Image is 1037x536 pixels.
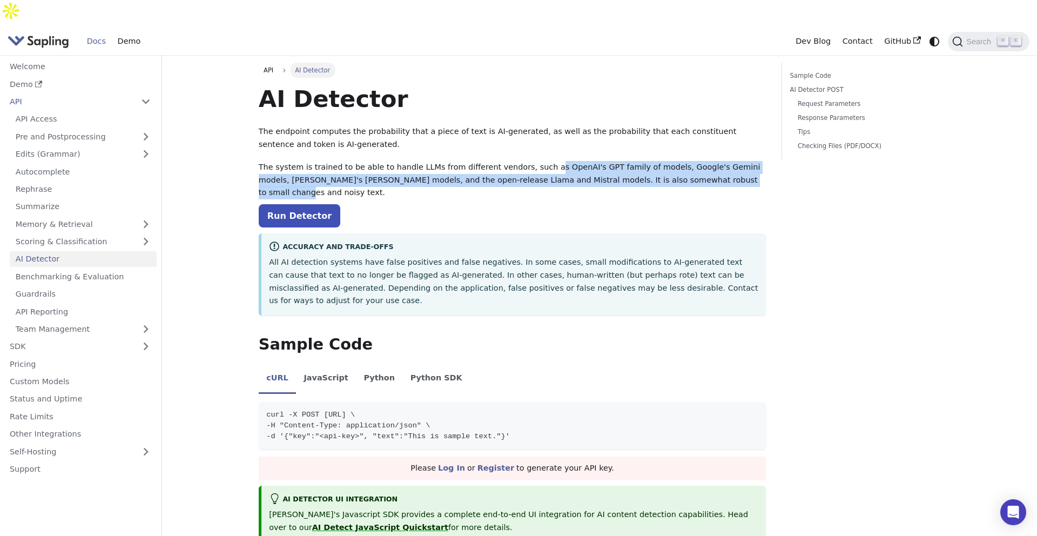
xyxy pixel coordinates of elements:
[269,241,758,254] div: Accuracy and Trade-offs
[1000,499,1026,525] div: Open Intercom Messenger
[798,127,933,137] a: Tips
[878,33,926,50] a: GitHub
[798,99,933,109] a: Request Parameters
[259,125,766,151] p: The endpoint computes the probability that a piece of text is AI-generated, as well as the probab...
[10,111,157,127] a: API Access
[269,493,758,506] div: AI Detector UI integration
[135,339,157,354] button: Expand sidebar category 'SDK'
[259,204,340,227] a: Run Detector
[798,141,933,151] a: Checking Files (PDF/DOCX)
[259,161,766,199] p: The system is trained to be able to handle LLMs from different vendors, such as OpenAI's GPT fami...
[266,411,355,419] span: curl -X POST [URL] \
[4,461,157,477] a: Support
[259,364,296,394] li: cURL
[10,164,157,179] a: Autocomplete
[296,364,356,394] li: JavaScript
[10,182,157,197] a: Rephrase
[948,32,1029,51] button: Search (Command+K)
[290,63,335,78] span: AI Detector
[8,33,73,49] a: Sapling.ai
[4,76,157,92] a: Demo
[356,364,402,394] li: Python
[10,234,157,250] a: Scoring & Classification
[312,523,448,532] a: AI Detect JavaScript Quickstart
[10,286,157,302] a: Guardrails
[4,356,157,372] a: Pricing
[4,426,157,442] a: Other Integrations
[798,113,933,123] a: Response Parameters
[8,33,69,49] img: Sapling.ai
[4,59,157,75] a: Welcome
[269,508,758,534] p: [PERSON_NAME]'s Javascript SDK provides a complete end-to-end UI integration for AI content detec...
[4,391,157,407] a: Status and Uptime
[4,408,157,424] a: Rate Limits
[927,33,942,49] button: Switch between dark and light mode (currently system mode)
[790,71,937,81] a: Sample Code
[10,321,157,337] a: Team Management
[10,129,157,144] a: Pre and Postprocessing
[259,84,766,113] h1: AI Detector
[112,33,146,50] a: Demo
[269,256,758,307] p: All AI detection systems have false positives and false negatives. In some cases, small modificat...
[963,37,998,46] span: Search
[259,63,766,78] nav: Breadcrumbs
[1011,36,1021,46] kbd: K
[135,94,157,110] button: Collapse sidebar category 'API'
[477,464,514,472] a: Register
[259,457,766,480] div: Please or to generate your API key.
[266,432,510,440] span: -d '{"key":"<api-key>", "text":"This is sample text."}'
[790,33,836,50] a: Dev Blog
[402,364,470,394] li: Python SDK
[4,339,135,354] a: SDK
[259,335,766,354] h2: Sample Code
[81,33,112,50] a: Docs
[259,63,279,78] a: API
[10,146,157,162] a: Edits (Grammar)
[10,269,157,284] a: Benchmarking & Evaluation
[4,94,135,110] a: API
[264,66,273,74] span: API
[10,199,157,215] a: Summarize
[790,85,937,95] a: AI Detector POST
[10,251,157,267] a: AI Detector
[4,444,157,459] a: Self-Hosting
[10,216,157,232] a: Memory & Retrieval
[438,464,465,472] a: Log In
[4,374,157,390] a: Custom Models
[10,304,157,319] a: API Reporting
[998,36,1008,46] kbd: ⌘
[266,421,430,430] span: -H "Content-Type: application/json" \
[837,33,879,50] a: Contact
